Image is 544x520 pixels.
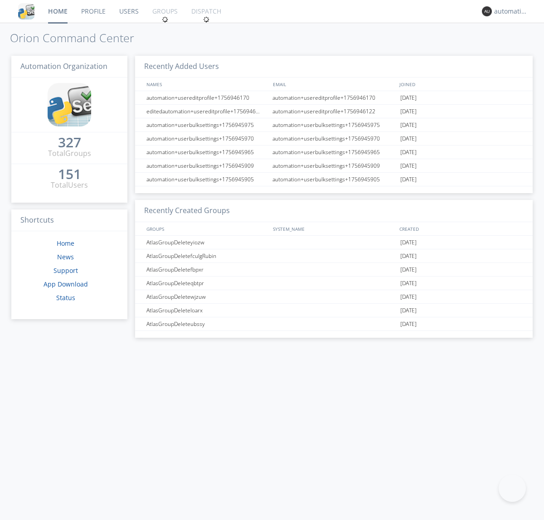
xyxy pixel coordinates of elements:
[270,105,398,118] div: automation+usereditprofile+1756946122
[144,91,270,104] div: automation+usereditprofile+1756946170
[270,91,398,104] div: automation+usereditprofile+1756946170
[144,304,270,317] div: AtlasGroupDeleteloarx
[270,132,398,145] div: automation+userbulksettings+1756945970
[144,263,270,276] div: AtlasGroupDeletefbpxr
[400,159,417,173] span: [DATE]
[53,266,78,275] a: Support
[270,146,398,159] div: automation+userbulksettings+1756945965
[135,200,533,222] h3: Recently Created Groups
[135,118,533,132] a: automation+userbulksettings+1756945975automation+userbulksettings+1756945975[DATE]
[135,91,533,105] a: automation+usereditprofile+1756946170automation+usereditprofile+1756946170[DATE]
[44,280,88,288] a: App Download
[135,263,533,277] a: AtlasGroupDeletefbpxr[DATE]
[494,7,528,16] div: automation+atlas0020
[135,277,533,290] a: AtlasGroupDeleteqbtpr[DATE]
[58,170,81,180] a: 151
[499,475,526,502] iframe: Toggle Customer Support
[58,170,81,179] div: 151
[144,277,270,290] div: AtlasGroupDeleteqbtpr
[271,78,397,91] div: EMAIL
[482,6,492,16] img: 373638.png
[58,138,81,147] div: 327
[56,293,75,302] a: Status
[400,146,417,159] span: [DATE]
[400,236,417,249] span: [DATE]
[400,91,417,105] span: [DATE]
[18,3,34,19] img: cddb5a64eb264b2086981ab96f4c1ba7
[400,105,417,118] span: [DATE]
[135,236,533,249] a: AtlasGroupDeleteyiozw[DATE]
[144,236,270,249] div: AtlasGroupDeleteyiozw
[400,132,417,146] span: [DATE]
[135,317,533,331] a: AtlasGroupDeleteubssy[DATE]
[400,118,417,132] span: [DATE]
[135,105,533,118] a: editedautomation+usereditprofile+1756946122automation+usereditprofile+1756946122[DATE]
[400,277,417,290] span: [DATE]
[11,209,127,232] h3: Shortcuts
[400,304,417,317] span: [DATE]
[270,159,398,172] div: automation+userbulksettings+1756945909
[144,118,270,131] div: automation+userbulksettings+1756945975
[400,173,417,186] span: [DATE]
[203,16,209,23] img: spin.svg
[135,56,533,78] h3: Recently Added Users
[144,290,270,303] div: AtlasGroupDeletewjzuw
[57,253,74,261] a: News
[48,83,91,126] img: cddb5a64eb264b2086981ab96f4c1ba7
[144,249,270,262] div: AtlasGroupDeletefculgRubin
[270,118,398,131] div: automation+userbulksettings+1756945975
[135,249,533,263] a: AtlasGroupDeletefculgRubin[DATE]
[144,105,270,118] div: editedautomation+usereditprofile+1756946122
[58,138,81,148] a: 327
[144,173,270,186] div: automation+userbulksettings+1756945905
[135,146,533,159] a: automation+userbulksettings+1756945965automation+userbulksettings+1756945965[DATE]
[144,78,268,91] div: NAMES
[135,159,533,173] a: automation+userbulksettings+1756945909automation+userbulksettings+1756945909[DATE]
[57,239,74,248] a: Home
[135,132,533,146] a: automation+userbulksettings+1756945970automation+userbulksettings+1756945970[DATE]
[144,222,268,235] div: GROUPS
[135,290,533,304] a: AtlasGroupDeletewjzuw[DATE]
[400,317,417,331] span: [DATE]
[400,263,417,277] span: [DATE]
[144,317,270,330] div: AtlasGroupDeleteubssy
[271,222,397,235] div: SYSTEM_NAME
[400,290,417,304] span: [DATE]
[397,222,524,235] div: CREATED
[162,16,168,23] img: spin.svg
[144,132,270,145] div: automation+userbulksettings+1756945970
[397,78,524,91] div: JOINED
[144,146,270,159] div: automation+userbulksettings+1756945965
[48,148,91,159] div: Total Groups
[400,249,417,263] span: [DATE]
[270,173,398,186] div: automation+userbulksettings+1756945905
[20,61,107,71] span: Automation Organization
[51,180,88,190] div: Total Users
[144,159,270,172] div: automation+userbulksettings+1756945909
[135,304,533,317] a: AtlasGroupDeleteloarx[DATE]
[135,173,533,186] a: automation+userbulksettings+1756945905automation+userbulksettings+1756945905[DATE]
